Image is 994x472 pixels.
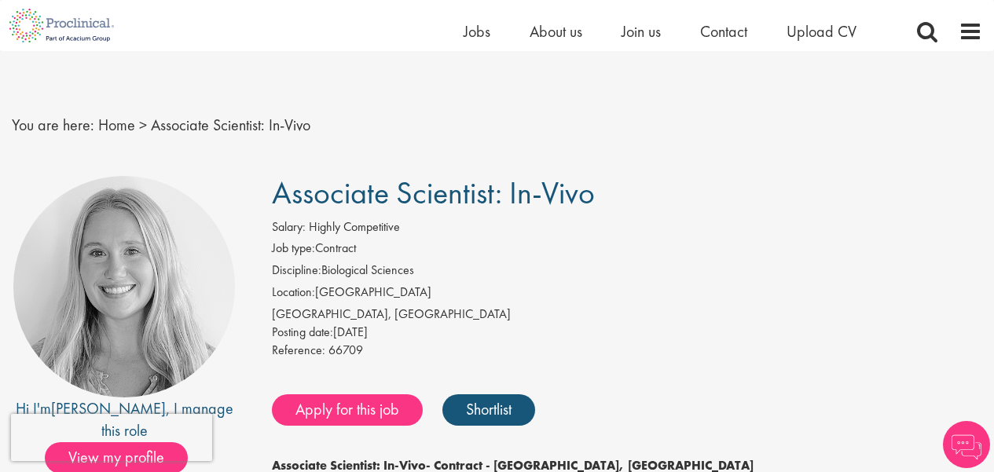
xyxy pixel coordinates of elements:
span: Posting date: [272,324,333,340]
span: Associate Scientist: In-Vivo [151,115,310,135]
a: Join us [622,21,661,42]
span: Associate Scientist: In-Vivo [272,173,595,213]
span: 66709 [328,342,363,358]
div: Hi I'm , I manage this role [12,397,237,442]
label: Location: [272,284,315,302]
a: Jobs [464,21,490,42]
a: Upload CV [787,21,856,42]
a: Shortlist [442,394,535,426]
span: > [139,115,147,135]
a: Apply for this job [272,394,423,426]
a: [PERSON_NAME] [51,398,166,419]
a: View my profile [45,445,204,466]
span: You are here: [12,115,94,135]
div: [DATE] [272,324,982,342]
label: Reference: [272,342,325,360]
label: Salary: [272,218,306,236]
a: About us [530,21,582,42]
span: Highly Competitive [309,218,400,235]
iframe: reCAPTCHA [11,414,212,461]
li: Contract [272,240,982,262]
a: Contact [700,21,747,42]
div: [GEOGRAPHIC_DATA], [GEOGRAPHIC_DATA] [272,306,982,324]
li: Biological Sciences [272,262,982,284]
img: Chatbot [943,421,990,468]
label: Job type: [272,240,315,258]
label: Discipline: [272,262,321,280]
li: [GEOGRAPHIC_DATA] [272,284,982,306]
img: imeage of recruiter Shannon Briggs [13,176,235,397]
a: breadcrumb link [98,115,135,135]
